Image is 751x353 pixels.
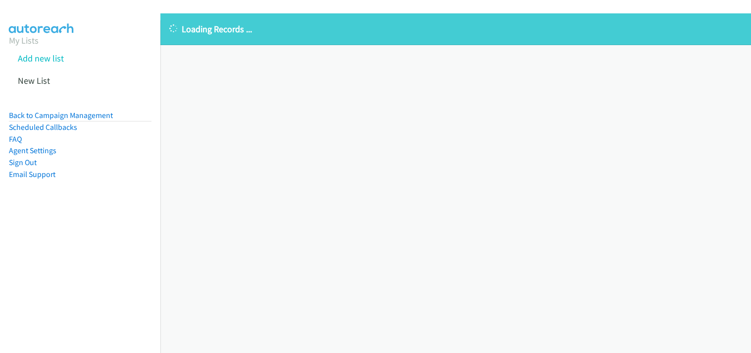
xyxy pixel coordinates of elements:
[9,111,113,120] a: Back to Campaign Management
[9,170,55,179] a: Email Support
[9,146,56,155] a: Agent Settings
[18,75,50,86] a: New List
[9,158,37,167] a: Sign Out
[18,53,64,64] a: Add new list
[9,122,77,132] a: Scheduled Callbacks
[169,22,742,36] p: Loading Records ...
[9,134,22,144] a: FAQ
[9,35,39,46] a: My Lists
